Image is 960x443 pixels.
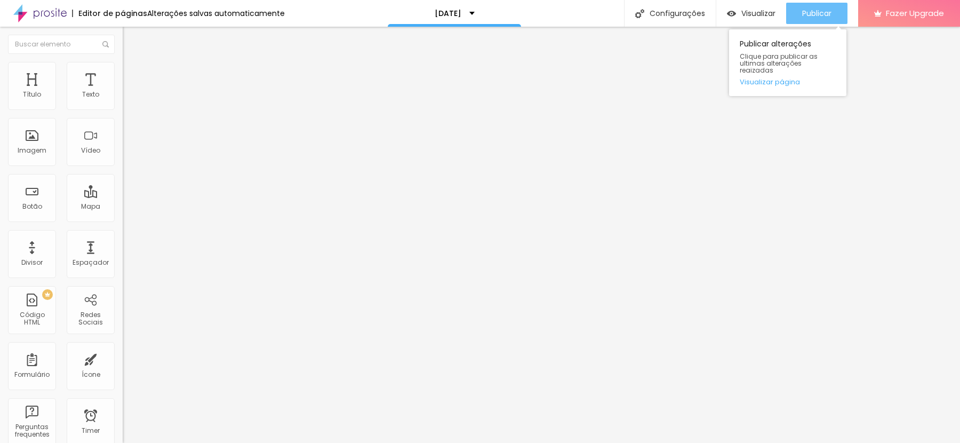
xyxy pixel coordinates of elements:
[786,3,847,24] button: Publicar
[72,10,147,17] div: Editor de páginas
[11,423,53,439] div: Perguntas frequentes
[81,203,100,210] div: Mapa
[14,371,50,378] div: Formulário
[81,147,100,154] div: Vídeo
[729,29,846,96] div: Publicar alterações
[82,371,100,378] div: Ícone
[741,9,775,18] span: Visualizar
[11,311,53,327] div: Código HTML
[147,10,285,17] div: Alterações salvas automaticamente
[102,41,109,48] img: Icone
[435,10,461,17] p: [DATE]
[82,91,99,98] div: Texto
[69,311,111,327] div: Redes Sociais
[727,9,736,18] img: view-1.svg
[740,78,836,85] a: Visualizar página
[18,147,46,154] div: Imagem
[123,27,960,443] iframe: Editor
[8,35,115,54] input: Buscar elemento
[22,203,42,210] div: Botão
[73,259,109,266] div: Espaçador
[21,259,43,266] div: Divisor
[740,53,836,74] span: Clique para publicar as ultimas alterações reaizadas
[82,427,100,434] div: Timer
[635,9,644,18] img: Icone
[886,9,944,18] span: Fazer Upgrade
[802,9,831,18] span: Publicar
[23,91,41,98] div: Título
[716,3,786,24] button: Visualizar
